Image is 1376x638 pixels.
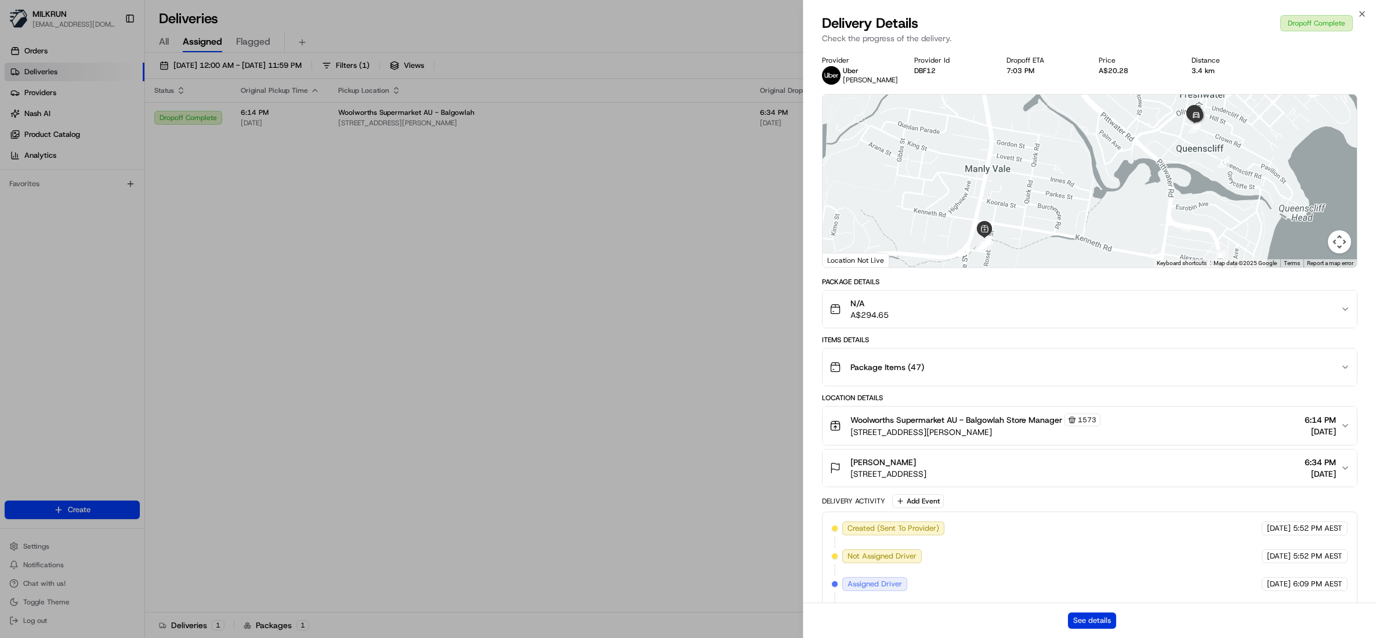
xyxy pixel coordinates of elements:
[1213,249,1226,262] div: 18
[1267,523,1291,534] span: [DATE]
[1078,415,1096,425] span: 1573
[850,361,924,373] span: Package Items ( 47 )
[1006,66,1080,75] div: 7:03 PM
[1293,579,1342,589] span: 6:09 PM AEST
[850,298,889,309] span: N/A
[914,66,936,75] button: DBF12
[850,309,889,321] span: A$294.65
[822,335,1357,345] div: Items Details
[823,349,1357,386] button: Package Items (47)
[1305,414,1336,426] span: 6:14 PM
[1293,551,1342,561] span: 5:52 PM AEST
[822,14,918,32] span: Delivery Details
[822,496,885,506] div: Delivery Activity
[822,277,1357,287] div: Package Details
[843,66,859,75] span: Uber
[825,252,864,267] a: Open this area in Google Maps (opens a new window)
[848,551,917,561] span: Not Assigned Driver
[848,579,902,589] span: Assigned Driver
[1214,260,1277,266] span: Map data ©2025 Google
[1192,56,1265,65] div: Distance
[892,494,944,508] button: Add Event
[1157,259,1207,267] button: Keyboard shortcuts
[825,252,864,267] img: Google
[822,66,841,85] img: uber-new-logo.jpeg
[914,56,988,65] div: Provider Id
[1006,56,1080,65] div: Dropoff ETA
[850,468,926,480] span: [STREET_ADDRESS]
[1099,56,1172,65] div: Price
[1068,612,1116,629] button: See details
[1192,66,1265,75] div: 3.4 km
[1305,426,1336,437] span: [DATE]
[850,426,1100,438] span: [STREET_ADDRESS][PERSON_NAME]
[1267,551,1291,561] span: [DATE]
[823,291,1357,328] button: N/AA$294.65
[843,75,898,85] span: [PERSON_NAME]
[1284,260,1300,266] a: Terms (opens in new tab)
[822,393,1357,403] div: Location Details
[822,56,896,65] div: Provider
[1217,155,1230,168] div: 19
[1305,456,1336,468] span: 6:34 PM
[977,237,990,250] div: 11
[850,456,916,468] span: [PERSON_NAME]
[1267,579,1291,589] span: [DATE]
[822,32,1357,44] p: Check the progress of the delivery.
[823,253,889,267] div: Location Not Live
[1293,523,1342,534] span: 5:52 PM AEST
[850,414,1062,426] span: Woolworths Supermarket AU - Balgowlah Store Manager
[1305,468,1336,480] span: [DATE]
[1328,230,1351,253] button: Map camera controls
[1099,66,1172,75] div: A$20.28
[823,449,1357,487] button: [PERSON_NAME][STREET_ADDRESS]6:34 PM[DATE]
[848,523,939,534] span: Created (Sent To Provider)
[1307,260,1353,266] a: Report a map error
[823,407,1357,445] button: Woolworths Supermarket AU - Balgowlah Store Manager1573[STREET_ADDRESS][PERSON_NAME]6:14 PM[DATE]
